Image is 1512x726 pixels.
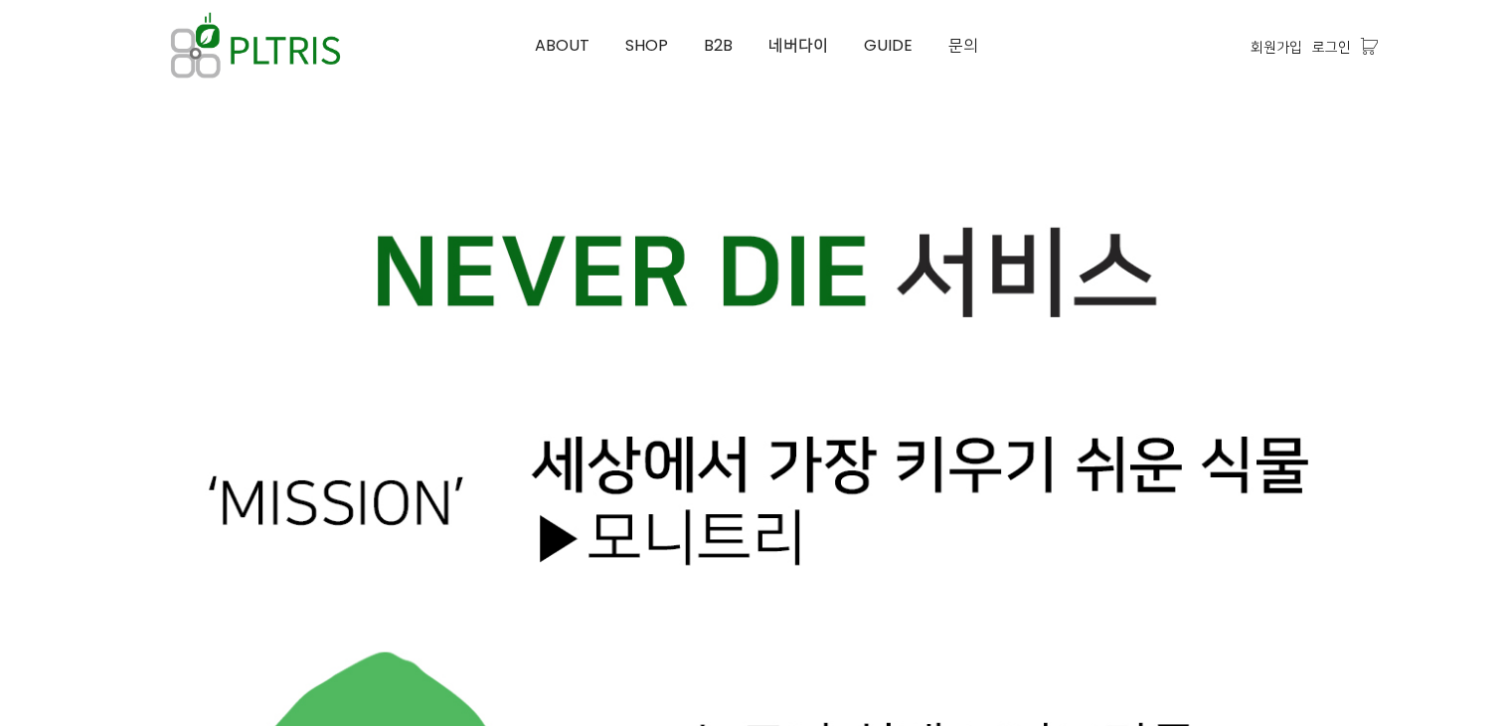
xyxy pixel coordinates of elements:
[704,34,733,57] span: B2B
[1312,36,1351,58] a: 로그인
[846,1,930,91] a: GUIDE
[864,34,913,57] span: GUIDE
[930,1,996,91] a: 문의
[948,34,978,57] span: 문의
[625,34,668,57] span: SHOP
[1251,36,1302,58] a: 회원가입
[751,1,846,91] a: 네버다이
[686,1,751,91] a: B2B
[768,34,828,57] span: 네버다이
[607,1,686,91] a: SHOP
[535,34,589,57] span: ABOUT
[517,1,607,91] a: ABOUT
